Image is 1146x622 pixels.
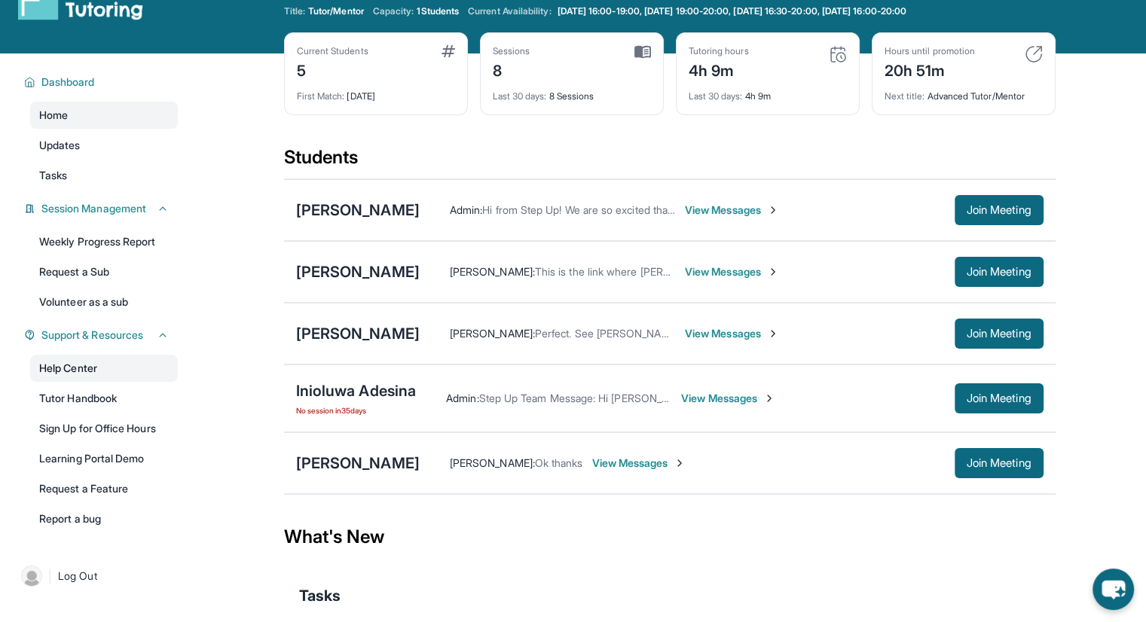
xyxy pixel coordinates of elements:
span: [DATE] 16:00-19:00, [DATE] 19:00-20:00, [DATE] 16:30-20:00, [DATE] 16:00-20:00 [558,5,906,17]
div: Current Students [297,45,368,57]
button: Session Management [35,201,169,216]
span: Tasks [299,585,341,606]
div: 8 [493,57,530,81]
a: Tutor Handbook [30,385,178,412]
span: View Messages [591,456,686,471]
span: Join Meeting [967,267,1031,276]
a: Request a Feature [30,475,178,502]
div: [PERSON_NAME] [296,261,420,282]
span: Admin : [446,392,478,404]
a: Updates [30,132,178,159]
span: Home [39,108,68,123]
div: [PERSON_NAME] [296,453,420,474]
a: Learning Portal Demo [30,445,178,472]
img: Chevron-Right [767,266,779,278]
a: Tasks [30,162,178,189]
span: Ok thanks [535,456,583,469]
span: Perfect. See [PERSON_NAME] then! [535,327,706,340]
div: Inioluwa Adesina [296,380,417,401]
img: card [1025,45,1043,63]
img: card [634,45,651,59]
div: 5 [297,57,368,81]
span: Last 30 days : [493,90,547,102]
div: Students [284,145,1056,178]
span: Updates [39,138,81,153]
span: Tasks [39,168,67,183]
button: Join Meeting [955,195,1044,225]
span: First Match : [297,90,345,102]
span: View Messages [685,203,779,218]
button: Dashboard [35,75,169,90]
button: Support & Resources [35,328,169,343]
button: Join Meeting [955,257,1044,287]
span: Tutor/Mentor [308,5,364,17]
span: Dashboard [41,75,95,90]
div: [DATE] [297,81,455,102]
a: Help Center [30,355,178,382]
span: | [48,567,52,585]
div: 4h 9m [689,81,847,102]
button: chat-button [1093,569,1134,610]
span: Capacity: [373,5,414,17]
span: Support & Resources [41,328,143,343]
span: No session in 35 days [296,404,417,416]
a: [DATE] 16:00-19:00, [DATE] 19:00-20:00, [DATE] 16:30-20:00, [DATE] 16:00-20:00 [555,5,909,17]
span: View Messages [685,264,779,279]
span: Admin : [450,203,482,216]
span: Current Availability: [468,5,551,17]
a: Report a bug [30,505,178,532]
button: Join Meeting [955,319,1044,349]
a: Home [30,102,178,129]
img: Chevron-Right [767,328,779,340]
div: [PERSON_NAME] [296,323,420,344]
a: Sign Up for Office Hours [30,415,178,442]
a: Volunteer as a sub [30,288,178,316]
div: 4h 9m [689,57,749,81]
span: Join Meeting [967,206,1031,215]
a: Request a Sub [30,258,178,285]
span: Next title : [885,90,925,102]
img: Chevron-Right [763,392,775,404]
img: Chevron-Right [674,457,686,469]
span: View Messages [681,391,775,406]
a: |Log Out [15,559,178,593]
span: Session Management [41,201,146,216]
span: Join Meeting [967,394,1031,403]
span: [PERSON_NAME] : [450,327,535,340]
div: Sessions [493,45,530,57]
img: card [442,45,455,57]
button: Join Meeting [955,383,1044,413]
img: Chevron-Right [767,204,779,216]
div: Tutoring hours [689,45,749,57]
span: [PERSON_NAME] : [450,456,535,469]
span: Join Meeting [967,329,1031,338]
div: 8 Sessions [493,81,651,102]
div: Advanced Tutor/Mentor [885,81,1043,102]
span: Log Out [58,569,97,584]
span: [PERSON_NAME] : [450,265,535,278]
div: What's New [284,504,1056,570]
img: card [829,45,847,63]
span: Title: [284,5,305,17]
div: [PERSON_NAME] [296,200,420,221]
img: user-img [21,566,42,587]
span: View Messages [685,326,779,341]
span: Last 30 days : [689,90,743,102]
div: Hours until promotion [885,45,975,57]
button: Join Meeting [955,448,1044,478]
span: Join Meeting [967,459,1031,468]
span: 1 Students [417,5,459,17]
a: Weekly Progress Report [30,228,178,255]
div: 20h 51m [885,57,975,81]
